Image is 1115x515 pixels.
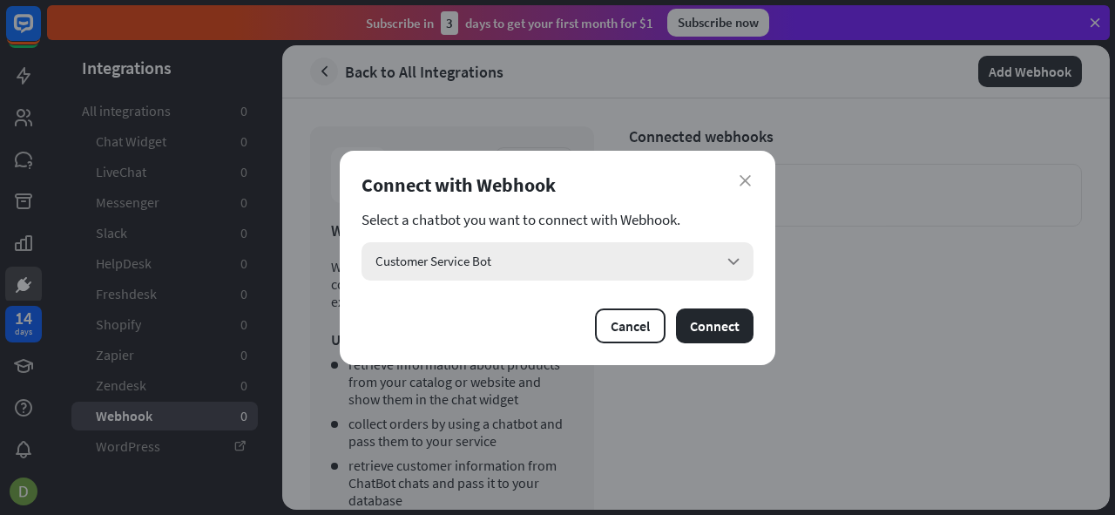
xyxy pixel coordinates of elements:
[724,252,743,271] i: arrow_down
[362,173,753,197] div: Connect with Webhook
[14,7,66,59] button: Open LiveChat chat widget
[676,308,753,343] button: Connect
[740,175,751,186] i: close
[375,253,491,269] span: Customer Service Bot
[595,308,666,343] button: Cancel
[362,211,753,228] section: Select a chatbot you want to connect with Webhook.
